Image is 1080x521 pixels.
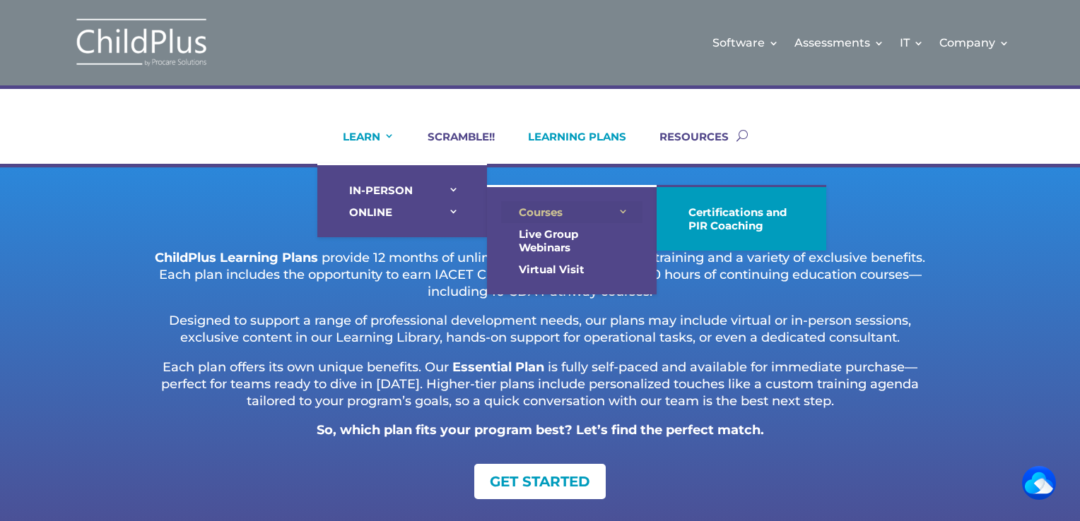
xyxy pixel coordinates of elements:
a: Software [712,14,779,71]
a: IT [900,14,924,71]
a: LEARN [325,130,394,164]
a: Virtual Visit [501,258,642,280]
a: Courses [501,201,642,223]
p: Each plan offers its own unique benefits. Our is fully self-paced and available for immediate pur... [144,359,936,422]
p: Designed to support a range of professional development needs, our plans may include virtual or i... [144,313,936,359]
strong: ChildPlus Learning Plans [155,250,318,265]
strong: So, which plan fits your program best? Let’s find the perfect match. [317,422,764,438]
a: Certifications and PIR Coaching [671,201,812,236]
a: LEARNING PLANS [510,130,626,164]
a: Company [939,14,1009,71]
a: ONLINE [331,201,473,223]
a: SCRAMBLE!! [410,130,495,164]
a: GET STARTED [474,464,606,499]
a: RESOURCES [642,130,729,164]
p: provide 12 months of unlimited access to expert-led training and a variety of exclusive benefits.... [144,250,936,313]
a: Assessments [794,14,884,71]
a: Live Group Webinars [501,223,642,258]
h1: LEARNING PLANS [88,203,992,242]
a: IN-PERSON [331,179,473,201]
strong: Essential Plan [452,359,544,375]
